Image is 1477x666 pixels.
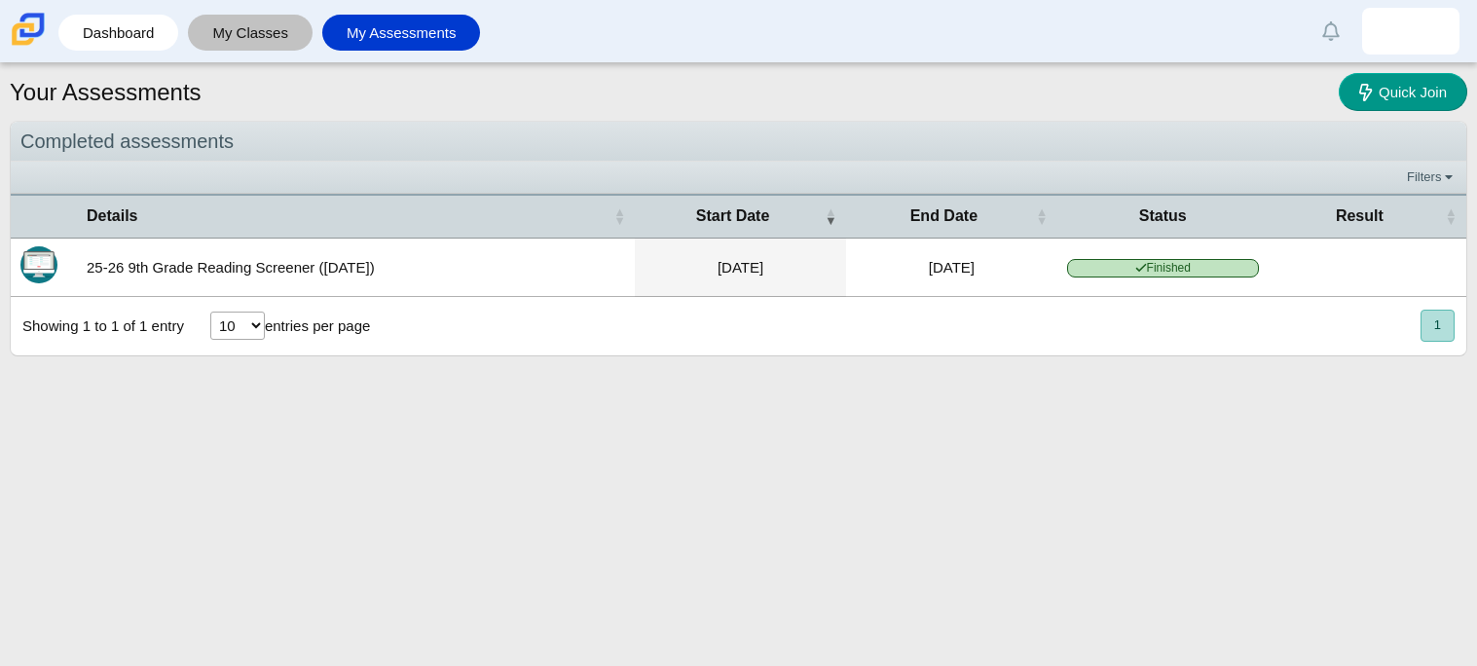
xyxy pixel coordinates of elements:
span: Status [1067,205,1259,227]
a: Filters [1402,167,1461,187]
div: Showing 1 to 1 of 1 entry [11,297,184,355]
img: Itembank [20,246,57,283]
span: Start Date : Activate to remove sorting [825,206,836,226]
span: End Date [856,205,1032,227]
span: Quick Join [1379,84,1447,100]
button: 1 [1421,310,1455,342]
a: My Classes [198,15,303,51]
span: End Date : Activate to sort [1036,206,1048,226]
label: entries per page [265,317,370,334]
img: Carmen School of Science & Technology [8,9,49,50]
span: Result : Activate to sort [1445,206,1457,226]
a: Dashboard [68,15,168,51]
span: Details : Activate to sort [613,206,625,226]
a: marialis.velazquez.HXfIk0 [1362,8,1459,55]
time: Aug 26, 2025 at 2:01 PM [718,259,763,276]
a: Carmen School of Science & Technology [8,36,49,53]
a: My Assessments [332,15,471,51]
div: Completed assessments [11,122,1466,162]
img: marialis.velazquez.HXfIk0 [1395,16,1426,47]
a: Quick Join [1339,73,1467,111]
time: Aug 26, 2025 at 2:33 PM [929,259,975,276]
nav: pagination [1419,310,1455,342]
span: Finished [1067,259,1259,277]
span: Start Date [645,205,821,227]
a: Alerts [1310,10,1352,53]
h1: Your Assessments [10,76,202,109]
span: Details [87,205,609,227]
td: 25-26 9th Grade Reading Screener ([DATE]) [77,239,635,297]
span: Result [1278,205,1441,227]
